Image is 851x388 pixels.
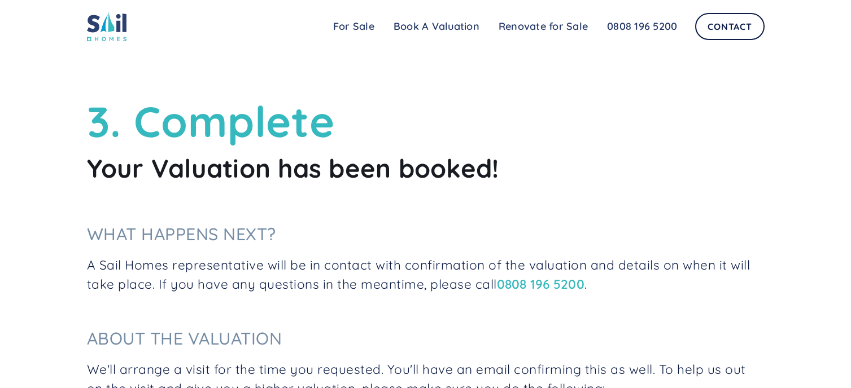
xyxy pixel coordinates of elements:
a: Contact [695,13,764,40]
h3: What happens next? [87,224,765,245]
img: sail home logo colored [87,11,126,41]
a: 0808 196 5200 [597,15,687,38]
h3: About the Valuation [87,328,765,350]
a: Renovate for Sale [489,15,597,38]
h2: Your Valuation has been booked! [87,152,765,184]
h1: 3. Complete [87,96,765,147]
p: A Sail Homes representative will be in contact with confirmation of the valuation and details on ... [87,255,765,294]
a: For Sale [324,15,384,38]
a: Book A Valuation [384,15,489,38]
a: 0808 196 5200 [497,276,584,292]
